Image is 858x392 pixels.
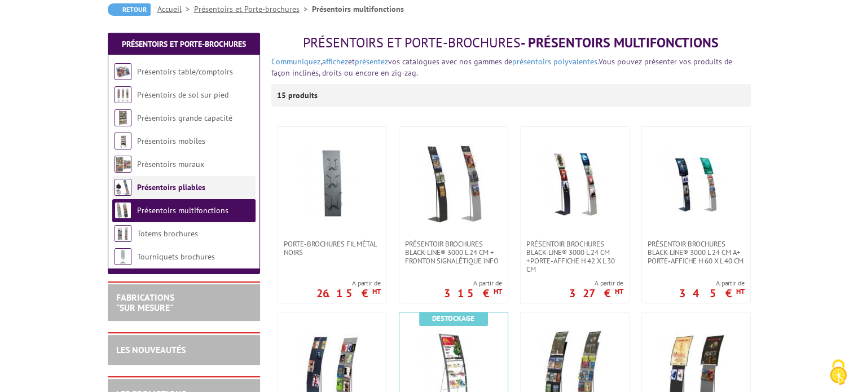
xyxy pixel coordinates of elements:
[405,240,502,265] span: Présentoir Brochures Black-Line® 3000 L 24 cm + Fronton signalétique info
[115,133,131,149] img: Présentoirs mobiles
[137,136,205,146] a: Présentoirs mobiles
[512,56,599,67] a: présentoirs polyvalentes.
[355,56,388,67] a: présentez
[414,144,493,223] img: Présentoir Brochures Black-Line® 3000 L 24 cm + Fronton signalétique info
[444,290,502,297] p: 315 €
[115,63,131,80] img: Présentoirs table/comptoirs
[322,56,348,67] a: affichez
[137,159,204,169] a: Présentoirs muraux
[303,34,521,51] span: Présentoirs et Porte-brochures
[122,39,246,49] a: Présentoirs et Porte-brochures
[648,240,745,265] span: Présentoir brochures Black-Line® 3000 L 24 cm a+ porte-affiche H 60 x L 40 cm
[116,344,186,355] a: LES NOUVEAUTÉS
[399,240,508,265] a: Présentoir Brochures Black-Line® 3000 L 24 cm + Fronton signalétique info
[115,225,131,242] img: Totems brochures
[819,354,858,392] button: Cookies (fenêtre modale)
[535,144,614,223] img: Présentoir Brochures Black-Line® 3000 L 24 cm +porte-affiche H 42 x L 30 cm
[521,240,629,274] a: Présentoir Brochures Black-Line® 3000 L 24 cm +porte-affiche H 42 x L 30 cm
[679,279,745,288] span: A partir de
[271,56,320,67] a: Communiquez
[271,56,512,67] font: , et vos catalogues avec nos gammes de
[137,67,233,77] a: Présentoirs table/comptoirs
[137,90,228,100] a: Présentoirs de sol sur pied
[736,287,745,296] sup: HT
[194,4,312,14] a: Présentoirs et Porte-brochures
[284,240,381,257] span: Porte-brochures fil métal noirs
[444,279,502,288] span: A partir de
[271,36,751,50] h1: - Présentoirs multifonctions
[271,56,732,78] span: Vous pouvez présenter vos produits de façon inclinés, droits ou encore en zig-zag.
[657,144,736,223] img: Présentoir brochures Black-Line® 3000 L 24 cm a+ porte-affiche H 60 x L 40 cm
[642,240,750,265] a: Présentoir brochures Black-Line® 3000 L 24 cm a+ porte-affiche H 60 x L 40 cm
[115,156,131,173] img: Présentoirs muraux
[277,84,319,107] p: 15 produits
[137,252,215,262] a: Tourniquets brochures
[137,113,232,123] a: Présentoirs grande capacité
[108,3,151,16] a: Retour
[569,279,623,288] span: A partir de
[372,287,381,296] sup: HT
[137,205,228,215] a: Présentoirs multifonctions
[293,144,372,223] img: Porte-brochures fil métal noirs
[494,287,502,296] sup: HT
[115,248,131,265] img: Tourniquets brochures
[137,182,205,192] a: Présentoirs pliables
[115,202,131,219] img: Présentoirs multifonctions
[526,240,623,274] span: Présentoir Brochures Black-Line® 3000 L 24 cm +porte-affiche H 42 x L 30 cm
[432,314,474,323] b: Destockage
[316,290,381,297] p: 26.15 €
[157,4,194,14] a: Accueil
[824,358,852,386] img: Cookies (fenêtre modale)
[615,287,623,296] sup: HT
[115,179,131,196] img: Présentoirs pliables
[137,228,198,239] a: Totems brochures
[316,279,381,288] span: A partir de
[679,290,745,297] p: 345 €
[278,240,386,257] a: Porte-brochures fil métal noirs
[115,86,131,103] img: Présentoirs de sol sur pied
[115,109,131,126] img: Présentoirs grande capacité
[569,290,623,297] p: 327 €
[312,3,404,15] li: Présentoirs multifonctions
[116,292,174,313] a: FABRICATIONS"Sur Mesure"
